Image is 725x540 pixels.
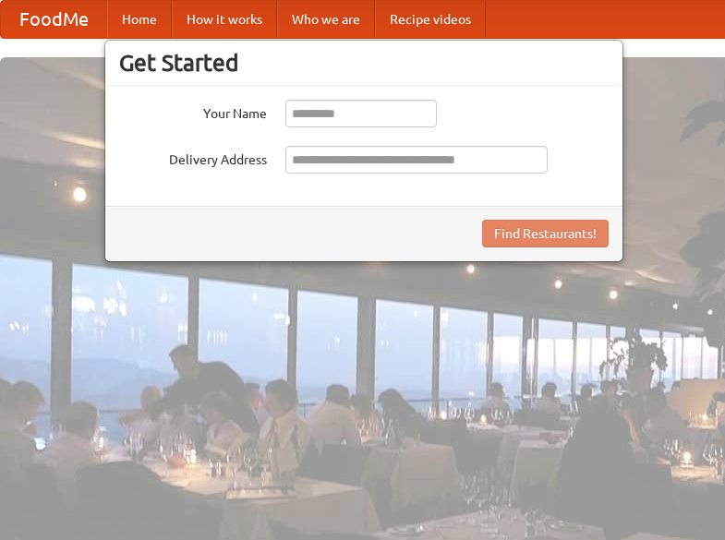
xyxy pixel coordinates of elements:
[107,1,172,38] a: Home
[119,100,267,123] label: Your Name
[482,220,609,247] button: Find Restaurants!
[1,1,107,38] a: FoodMe
[119,49,609,77] h3: Get Started
[119,146,267,169] label: Delivery Address
[277,1,375,38] a: Who we are
[375,1,486,38] a: Recipe videos
[172,1,277,38] a: How it works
